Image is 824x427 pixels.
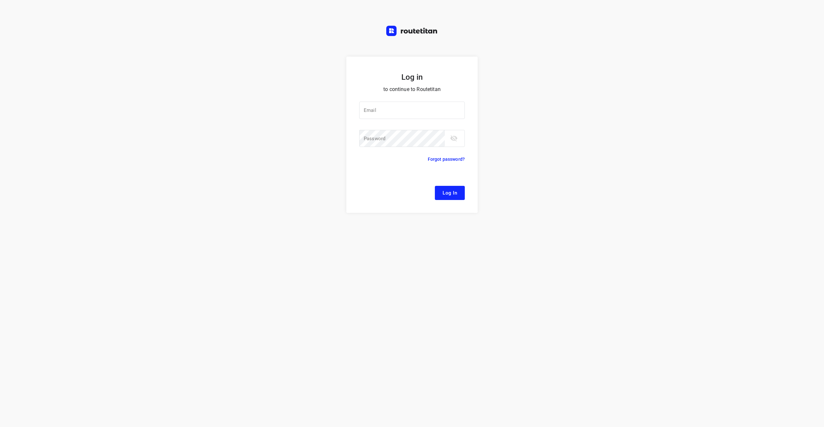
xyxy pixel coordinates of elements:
[428,155,465,163] p: Forgot password?
[447,132,460,145] button: toggle password visibility
[359,72,465,82] h5: Log in
[359,85,465,94] p: to continue to Routetitan
[443,189,457,197] span: Log In
[435,186,465,200] button: Log In
[386,26,438,36] img: Routetitan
